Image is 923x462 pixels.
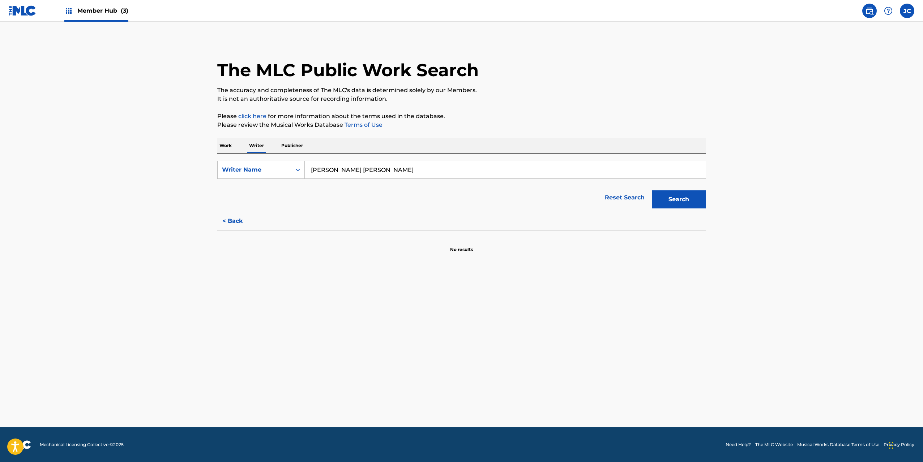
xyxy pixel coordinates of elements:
a: The MLC Website [755,441,793,448]
button: Search [652,190,706,208]
p: Publisher [279,138,305,153]
span: (3) [121,7,128,14]
a: Reset Search [601,190,648,206]
p: The accuracy and completeness of The MLC's data is determined solely by our Members. [217,86,706,95]
a: Need Help? [726,441,751,448]
img: logo [9,440,31,449]
img: help [884,7,893,15]
p: Please for more information about the terms used in the database. [217,112,706,121]
p: It is not an authoritative source for recording information. [217,95,706,103]
img: Top Rightsholders [64,7,73,15]
p: No results [450,238,473,253]
img: search [865,7,874,15]
div: Drag [889,435,893,456]
a: Terms of Use [343,121,383,128]
img: MLC Logo [9,5,37,16]
a: Musical Works Database Terms of Use [797,441,879,448]
iframe: Resource Center [903,323,923,381]
p: Work [217,138,234,153]
a: Privacy Policy [884,441,914,448]
h1: The MLC Public Work Search [217,59,479,81]
form: Search Form [217,161,706,212]
div: Writer Name [222,165,287,174]
button: < Back [217,212,261,230]
p: Writer [247,138,266,153]
div: User Menu [900,4,914,18]
div: Help [881,4,896,18]
span: Mechanical Licensing Collective © 2025 [40,441,124,448]
a: Public Search [862,4,877,18]
span: Member Hub [77,7,128,15]
a: click here [238,113,266,120]
iframe: Chat Widget [887,427,923,462]
p: Please review the Musical Works Database [217,121,706,129]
